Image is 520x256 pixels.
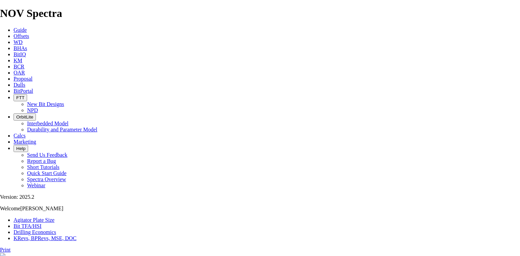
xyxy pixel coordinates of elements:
a: Bit TFA/HSI [14,223,42,229]
span: Help [16,146,25,151]
a: KM [14,58,22,63]
a: Marketing [14,139,36,145]
a: Guide [14,27,27,33]
a: Spectra Overview [27,176,66,182]
a: WD [14,39,23,45]
button: FTT [14,94,27,101]
a: Interbedded Model [27,121,68,126]
a: Proposal [14,76,32,82]
a: NPD [27,107,38,113]
a: BCR [14,64,24,69]
button: OrbitLite [14,113,36,121]
a: Webinar [27,183,45,188]
button: Help [14,145,28,152]
span: OrbitLite [16,114,33,120]
a: KRevs, BPRevs, MSE, DOC [14,235,77,241]
a: Durability and Parameter Model [27,127,97,132]
a: BitPortal [14,88,33,94]
span: FTT [16,95,24,100]
a: Dulls [14,82,25,88]
a: BHAs [14,45,27,51]
a: Short Tutorials [27,164,60,170]
a: Report a Bug [27,158,56,164]
a: Offsets [14,33,29,39]
a: Send Us Feedback [27,152,67,158]
a: Quick Start Guide [27,170,66,176]
a: Agitator Plate Size [14,217,55,223]
a: OAR [14,70,25,76]
a: BitIQ [14,51,26,57]
a: Calcs [14,133,26,138]
a: Drilling Economics [14,229,56,235]
a: New Bit Designs [27,101,64,107]
span: [PERSON_NAME] [20,206,63,211]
